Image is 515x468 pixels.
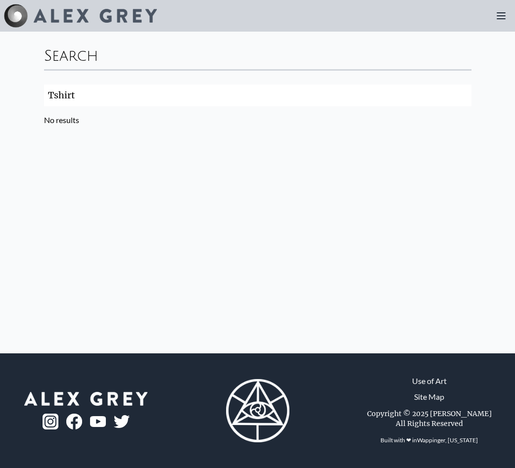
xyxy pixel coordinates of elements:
img: fb-logo.png [66,414,82,429]
div: Copyright © 2025 [PERSON_NAME] [367,409,492,419]
div: All Rights Reserved [396,419,463,428]
input: Search... [44,85,471,106]
img: twitter-logo.png [114,415,130,428]
a: Wappinger, [US_STATE] [417,436,478,444]
img: ig-logo.png [43,414,58,429]
a: Site Map [414,391,444,403]
a: Use of Art [412,375,447,387]
div: Built with ❤ in [376,432,482,448]
div: Search [44,40,471,69]
div: No results [44,114,471,126]
img: youtube-logo.png [90,416,106,427]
